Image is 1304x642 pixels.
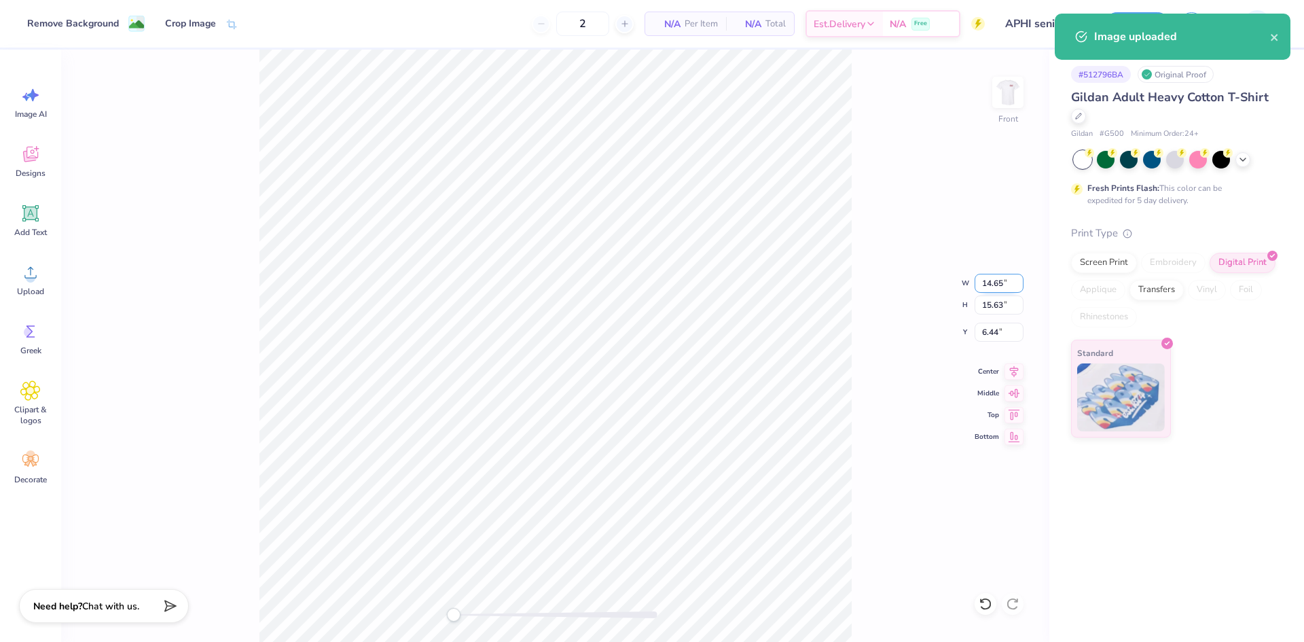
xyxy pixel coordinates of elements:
[1244,10,1271,37] img: Nestor Talens
[14,474,47,485] span: Decorate
[1210,253,1275,273] div: Digital Print
[890,17,906,31] span: N/A
[1270,29,1280,45] button: close
[914,19,927,29] span: Free
[814,17,865,31] span: Est. Delivery
[15,109,47,120] span: Image AI
[1131,128,1199,140] span: Minimum Order: 24 +
[975,410,999,421] span: Top
[1071,253,1137,273] div: Screen Print
[8,404,53,426] span: Clipart & logos
[1100,128,1124,140] span: # G500
[165,16,216,31] div: Crop Image
[20,345,41,356] span: Greek
[1141,253,1206,273] div: Embroidery
[17,286,44,297] span: Upload
[27,16,119,31] div: Remove Background
[1087,183,1159,194] strong: Fresh Prints Flash:
[1077,363,1165,431] img: Standard
[1188,280,1226,300] div: Vinyl
[16,168,46,179] span: Designs
[14,227,47,238] span: Add Text
[1230,280,1262,300] div: Foil
[1071,307,1137,327] div: Rhinestones
[1220,10,1277,37] a: NT
[1077,346,1113,360] span: Standard
[82,600,139,613] span: Chat with us.
[734,17,761,31] span: N/A
[1071,226,1277,241] div: Print Type
[33,600,82,613] strong: Need help?
[1071,89,1269,105] span: Gildan Adult Heavy Cotton T-Shirt
[653,17,681,31] span: N/A
[1094,29,1270,45] div: Image uploaded
[994,79,1021,106] img: Front
[975,388,999,399] span: Middle
[998,113,1018,125] div: Front
[1071,280,1125,300] div: Applique
[1071,66,1131,83] div: # 512796BA
[995,10,1095,37] input: Untitled Design
[556,12,609,36] input: – –
[975,366,999,377] span: Center
[685,17,718,31] span: Per Item
[1071,128,1093,140] span: Gildan
[1087,182,1254,207] div: This color can be expedited for 5 day delivery.
[975,431,999,442] span: Bottom
[765,17,786,31] span: Total
[1138,66,1214,83] div: Original Proof
[1129,280,1184,300] div: Transfers
[447,608,460,622] div: Accessibility label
